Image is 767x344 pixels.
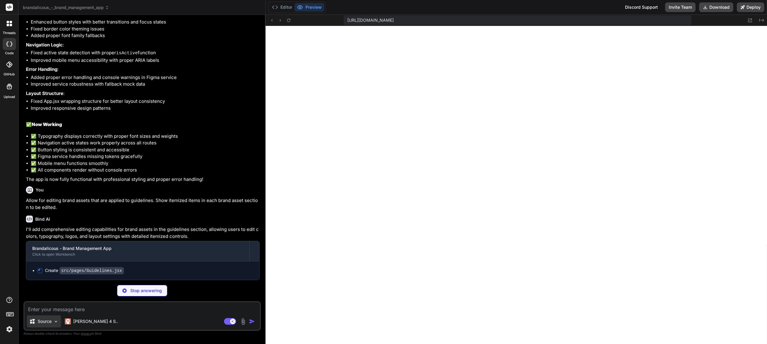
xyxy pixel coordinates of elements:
[59,267,124,274] code: src/pages/Guidelines.jsx
[36,187,44,193] h6: You
[4,72,15,77] label: GitHub
[31,98,260,105] li: Fixed App.jsx wrapping structure for better layout consistency
[31,81,260,88] li: Improved service robustness with fallback mock data
[32,122,62,127] strong: Now Working
[4,324,14,334] img: settings
[665,2,696,12] button: Invite Team
[31,57,260,64] li: Improved mobile menu accessibility with proper ARIA labels
[38,318,52,324] p: Source
[4,94,15,99] label: Upload
[65,318,71,324] img: Claude 4 Sonnet
[249,318,255,324] img: icon
[26,90,63,96] strong: Layout Structure
[26,226,260,240] p: I'll add comprehensive editing capabilities for brand assets in the guidelines section, allowing ...
[26,121,260,128] h2: ✅
[23,5,109,11] span: brandalicous_-_brand_management_app
[31,167,260,174] li: ✅ All components render without console errors
[31,26,260,33] li: Fixed border color theming issues
[32,252,243,257] div: Click to open Workbench
[31,147,260,153] li: ✅ Button styling is consistent and accessible
[26,42,63,48] strong: Navigation Logic
[3,30,16,36] label: threads
[31,19,260,26] li: Enhanced button styles with better transitions and focus states
[26,66,57,72] strong: Error Handling
[31,105,260,112] li: Improved responsive design patterns
[116,51,138,56] code: isActive
[621,2,661,12] div: Discord Support
[45,267,124,274] div: Create
[295,3,324,11] button: Preview
[737,2,764,12] button: Deploy
[31,160,260,167] li: ✅ Mobile menu functions smoothly
[26,42,260,49] p: :
[31,153,260,160] li: ✅ Figma service handles missing tokens gracefully
[31,49,260,57] li: Fixed active state detection with proper function
[699,2,733,12] button: Download
[5,51,14,56] label: code
[24,331,261,336] p: Always double-check its answers. Your in Bind
[81,332,92,335] span: privacy
[31,32,260,39] li: Added proper font family fallbacks
[73,318,118,324] p: [PERSON_NAME] 4 S..
[347,17,394,23] span: [URL][DOMAIN_NAME]
[266,26,767,344] iframe: Preview
[26,176,260,183] p: The app is now fully functional with professional styling and proper error handling!
[26,197,260,211] p: Allow for editing brand assets that are applied to guidelines. Show itemized items in each brand ...
[31,140,260,147] li: ✅ Navigation active states work properly across all routes
[31,133,260,140] li: ✅ Typography displays correctly with proper font sizes and weights
[53,319,58,324] img: Pick Models
[26,66,260,73] p: :
[240,318,247,325] img: attachment
[35,216,50,222] h6: Bind AI
[26,241,249,261] button: Brandalicous - Brand Management AppClick to open Workbench
[270,3,295,11] button: Editor
[130,288,162,294] p: Stop answering
[31,74,260,81] li: Added proper error handling and console warnings in Figma service
[26,90,260,97] p: :
[32,245,243,251] div: Brandalicous - Brand Management App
